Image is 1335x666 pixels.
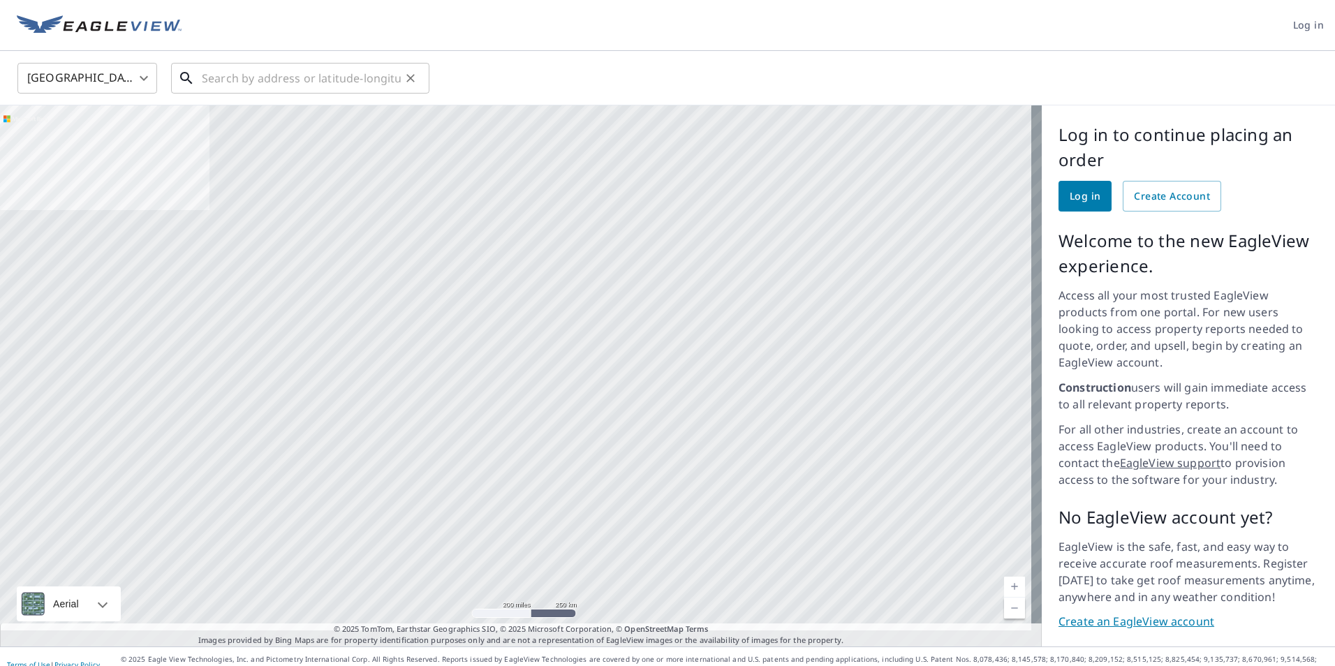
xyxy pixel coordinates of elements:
[1059,380,1131,395] strong: Construction
[1059,614,1318,630] a: Create an EagleView account
[202,59,401,98] input: Search by address or latitude-longitude
[1059,228,1318,279] p: Welcome to the new EagleView experience.
[1123,181,1221,212] a: Create Account
[1004,577,1025,598] a: Current Level 5, Zoom In
[1059,287,1318,371] p: Access all your most trusted EagleView products from one portal. For new users looking to access ...
[1059,379,1318,413] p: users will gain immediate access to all relevant property reports.
[1059,538,1318,605] p: EagleView is the safe, fast, and easy way to receive accurate roof measurements. Register [DATE] ...
[1134,188,1210,205] span: Create Account
[1004,598,1025,619] a: Current Level 5, Zoom Out
[334,623,709,635] span: © 2025 TomTom, Earthstar Geographics SIO, © 2025 Microsoft Corporation, ©
[49,586,83,621] div: Aerial
[1059,505,1318,530] p: No EagleView account yet?
[1293,17,1324,34] span: Log in
[17,59,157,98] div: [GEOGRAPHIC_DATA]
[17,586,121,621] div: Aerial
[624,623,683,634] a: OpenStreetMap
[401,68,420,88] button: Clear
[1120,455,1221,471] a: EagleView support
[686,623,709,634] a: Terms
[1070,188,1100,205] span: Log in
[1059,421,1318,488] p: For all other industries, create an account to access EagleView products. You'll need to contact ...
[1059,181,1112,212] a: Log in
[17,15,182,36] img: EV Logo
[1059,122,1318,172] p: Log in to continue placing an order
